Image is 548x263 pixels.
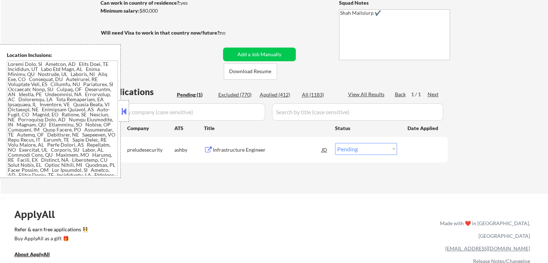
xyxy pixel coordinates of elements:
[260,91,296,98] div: Applied (412)
[14,235,86,244] a: Buy ApplyAll as a gift 🎁
[395,91,406,98] div: Back
[224,63,277,80] button: Download Resume
[14,250,60,259] a: About ApplyAll
[220,29,240,36] div: no
[223,48,296,61] button: Add a Job Manually
[103,103,265,121] input: Search by company (case sensitive)
[272,103,443,121] input: Search by title (case sensitive)
[302,91,338,98] div: All (1183)
[7,52,118,59] div: Location Inclusions:
[437,217,530,242] div: Made with ❤️ in [GEOGRAPHIC_DATA], [GEOGRAPHIC_DATA]
[14,208,63,220] div: ApplyAll
[407,125,439,132] div: Date Applied
[204,125,328,132] div: Title
[348,91,387,98] div: View All Results
[213,146,322,153] div: Infrastructure Engineer
[174,125,204,132] div: ATS
[321,143,328,156] div: JD
[411,91,428,98] div: 1 / 1
[445,245,530,251] a: [EMAIL_ADDRESS][DOMAIN_NAME]
[101,30,221,36] strong: Will need Visa to work in that country now/future?:
[127,125,174,132] div: Company
[218,91,254,98] div: Excluded (770)
[14,251,50,257] u: About ApplyAll
[174,146,204,153] div: ashby
[335,121,397,134] div: Status
[177,91,213,98] div: Pending (1)
[101,8,139,14] strong: Minimum salary:
[127,146,174,153] div: preludesecurity
[428,91,439,98] div: Next
[101,7,220,14] div: $80,000
[14,227,289,235] a: Refer & earn free applications 👯‍♀️
[103,88,174,96] div: Applications
[14,236,86,241] div: Buy ApplyAll as a gift 🎁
